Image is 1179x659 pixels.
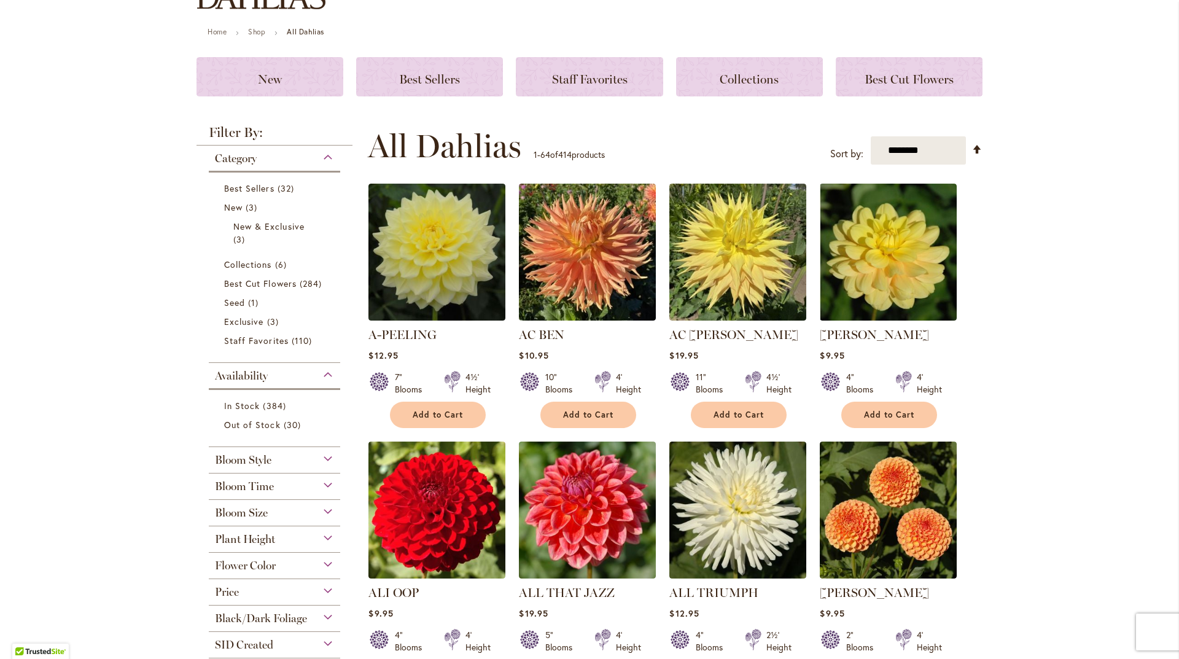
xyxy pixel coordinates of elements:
span: $12.95 [669,607,699,619]
div: 7" Blooms [395,371,429,396]
a: ALL THAT JAZZ [519,569,656,581]
span: Plant Height [215,532,275,546]
div: 4' Height [917,371,942,396]
span: $9.95 [368,607,393,619]
a: Home [208,27,227,36]
span: Out of Stock [224,419,281,431]
span: $10.95 [519,349,548,361]
span: $9.95 [820,349,844,361]
span: Add to Cart [714,410,764,420]
span: Collections [224,259,272,270]
button: Add to Cart [691,402,787,428]
img: A-Peeling [368,184,505,321]
span: Staff Favorites [224,335,289,346]
label: Sort by: [830,142,863,165]
span: Black/Dark Foliage [215,612,307,625]
span: $19.95 [519,607,548,619]
span: $12.95 [368,349,398,361]
span: 414 [558,149,572,160]
a: New [224,201,328,214]
span: New & Exclusive [233,220,305,232]
div: 4' Height [616,629,641,653]
a: Exclusive [224,315,328,328]
div: 4" Blooms [395,629,429,653]
a: AC Jeri [669,311,806,323]
div: 10" Blooms [545,371,580,396]
a: AC [PERSON_NAME] [669,327,798,342]
a: AMBER QUEEN [820,569,957,581]
button: Add to Cart [390,402,486,428]
a: AC BEN [519,311,656,323]
span: 110 [292,334,315,347]
a: ALL TRIUMPH [669,569,806,581]
a: Best Cut Flowers [836,57,982,96]
span: $9.95 [820,607,844,619]
a: ALI OOP [368,569,505,581]
div: 4' Height [616,371,641,396]
a: Best Sellers [356,57,503,96]
span: Best Sellers [399,72,460,87]
span: Price [215,585,239,599]
img: AC Jeri [669,184,806,321]
strong: Filter By: [196,126,352,146]
a: ALI OOP [368,585,419,600]
span: 6 [275,258,290,271]
img: ALL THAT JAZZ [519,442,656,579]
span: Best Sellers [224,182,274,194]
span: 3 [246,201,260,214]
span: 384 [263,399,289,412]
span: Seed [224,297,245,308]
a: Best Sellers [224,182,328,195]
div: 4' Height [465,629,491,653]
a: [PERSON_NAME] [820,585,929,600]
a: A-PEELING [368,327,437,342]
span: 3 [233,233,248,246]
a: [PERSON_NAME] [820,327,929,342]
a: New [196,57,343,96]
span: All Dahlias [368,128,521,165]
span: Collections [720,72,779,87]
span: $19.95 [669,349,698,361]
div: 4' Height [917,629,942,653]
img: AC BEN [519,184,656,321]
span: Flower Color [215,559,276,572]
span: In Stock [224,400,260,411]
div: 4" Blooms [846,371,881,396]
span: Category [215,152,257,165]
span: Bloom Style [215,453,271,467]
div: 11" Blooms [696,371,730,396]
span: Availability [215,369,268,383]
img: ALI OOP [368,442,505,579]
a: Collections [224,258,328,271]
div: 2" Blooms [846,629,881,653]
a: Best Cut Flowers [224,277,328,290]
a: AC BEN [519,327,564,342]
span: Bloom Size [215,506,268,520]
a: ALL TRIUMPH [669,585,758,600]
span: SID Created [215,638,273,652]
a: Shop [248,27,265,36]
img: AHOY MATEY [820,184,957,321]
a: Seed [224,296,328,309]
span: 284 [300,277,325,290]
p: - of products [534,145,605,165]
img: AMBER QUEEN [820,442,957,579]
span: Add to Cart [864,410,914,420]
a: New &amp; Exclusive [233,220,319,246]
a: AHOY MATEY [820,311,957,323]
span: 32 [278,182,297,195]
span: 1 [534,149,537,160]
button: Add to Cart [841,402,937,428]
span: New [258,72,282,87]
a: In Stock 384 [224,399,328,412]
div: 4½' Height [465,371,491,396]
img: ALL TRIUMPH [669,442,806,579]
span: Staff Favorites [552,72,628,87]
a: Staff Favorites [224,334,328,347]
a: Collections [676,57,823,96]
div: 4½' Height [766,371,792,396]
span: Add to Cart [563,410,613,420]
span: 3 [267,315,282,328]
span: Bloom Time [215,480,274,493]
span: 64 [540,149,550,160]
